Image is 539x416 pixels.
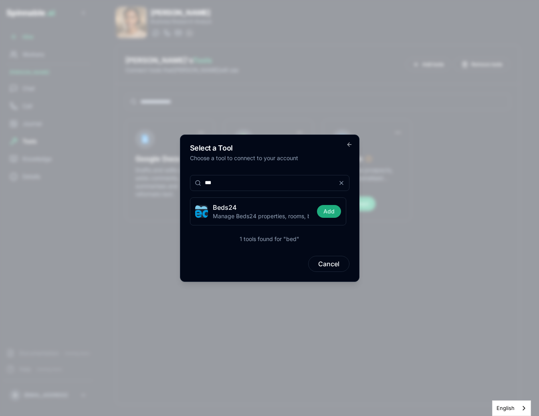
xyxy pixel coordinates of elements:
button: Cancel [308,256,349,272]
h2: Select a Tool [190,145,349,152]
img: beds24 icon [195,205,208,218]
button: Add [317,205,341,218]
p: Choose a tool to connect to your account [190,154,349,162]
div: 1 tools found for "bed" [240,235,299,243]
span: Beds24 [213,203,237,212]
p: Manage Beds24 properties, rooms, bookings and more via Beds24's API [213,212,309,220]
